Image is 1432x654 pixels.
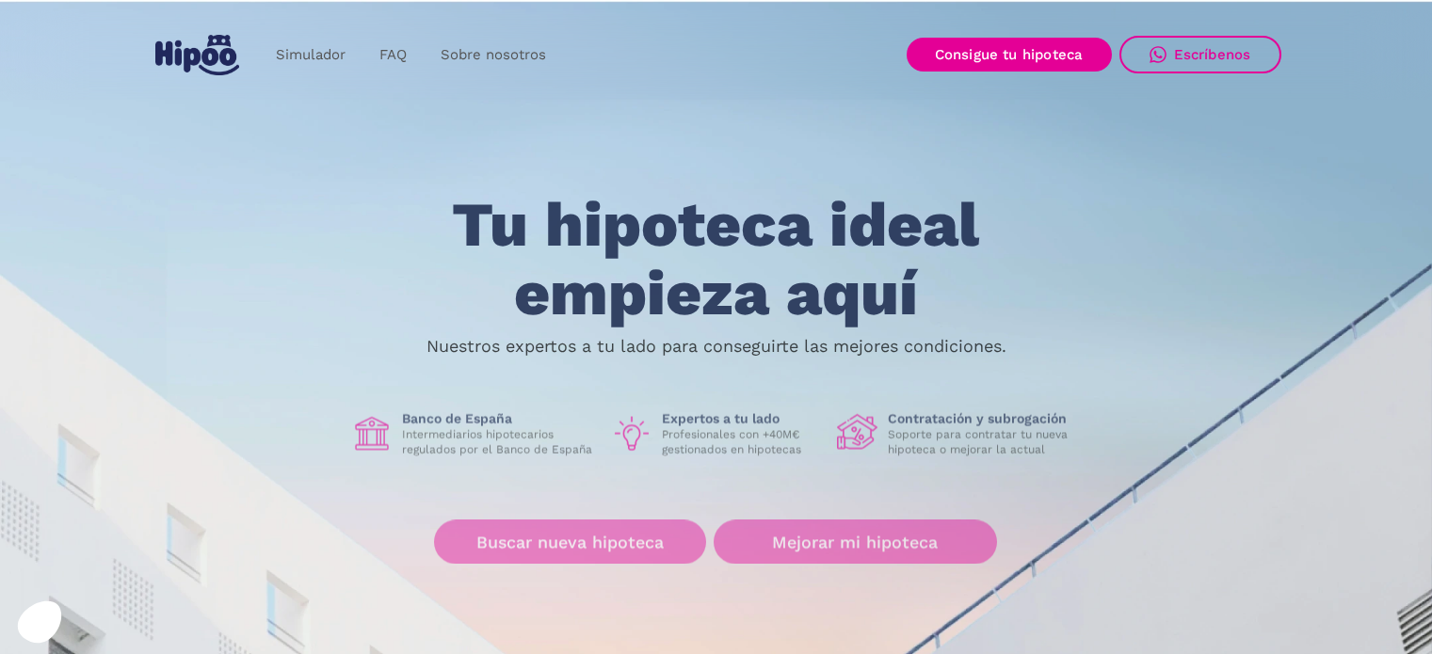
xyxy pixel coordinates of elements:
[662,427,822,457] p: Profesionales con +40M€ gestionados en hipotecas
[424,37,563,73] a: Sobre nosotros
[259,37,362,73] a: Simulador
[402,410,596,427] h1: Banco de España
[888,410,1082,427] h1: Contratación y subrogación
[888,427,1082,457] p: Soporte para contratar tu nueva hipoteca o mejorar la actual
[152,27,244,83] a: home
[426,339,1006,354] p: Nuestros expertos a tu lado para conseguirte las mejores condiciones.
[434,520,706,565] a: Buscar nueva hipoteca
[907,38,1112,72] a: Consigue tu hipoteca
[662,410,822,427] h1: Expertos a tu lado
[362,37,424,73] a: FAQ
[359,191,1072,327] h1: Tu hipoteca ideal empieza aquí
[1119,36,1281,73] a: Escríbenos
[714,520,997,565] a: Mejorar mi hipoteca
[1174,46,1251,63] div: Escríbenos
[402,427,596,457] p: Intermediarios hipotecarios regulados por el Banco de España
